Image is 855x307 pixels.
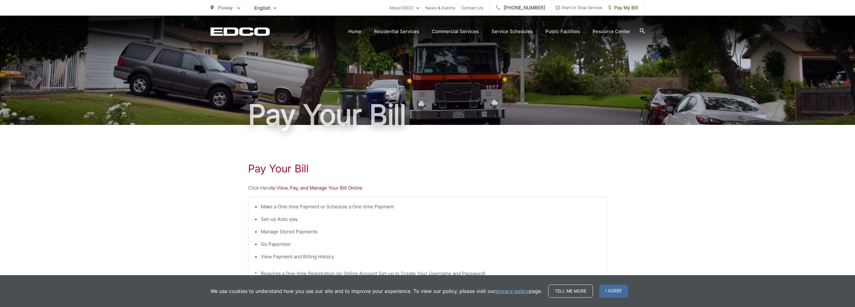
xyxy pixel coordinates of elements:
a: EDCD logo. Return to the homepage. [211,27,270,36]
li: Manage Stored Payments [261,228,601,235]
a: About EDCO [389,4,419,12]
a: Click Here [248,184,271,192]
span: Poway [218,5,233,11]
a: Home [348,28,361,35]
p: to View, Pay, and Manage Your Bill Online [248,184,607,192]
a: Tell me more [548,285,593,298]
span: English [250,2,281,13]
a: Commercial Services [432,28,479,35]
a: News & Events [425,4,455,12]
li: Make a One-time Payment or Schedule a One-time Payment [261,203,601,210]
span: I agree [599,285,628,298]
h1: Pay Your Bill [248,162,607,175]
a: Service Schedules [491,28,533,35]
p: * Requires a One-time Registration (or Online Account Set-up to Create Your Username and Password) [255,270,601,277]
a: Residential Services [374,28,419,35]
a: Contact Us [461,4,483,12]
h1: Pay Your Bill [211,99,645,131]
p: We use cookies to understand how you use our site and to improve your experience. To view our pol... [211,287,542,295]
a: Public Facilities [545,28,580,35]
span: Pay My Bill [609,4,638,12]
a: Resource Center [593,28,630,35]
a: privacy policy [495,287,529,295]
li: View Payment and Billing History [261,253,601,260]
li: Set-up Auto-pay [261,215,601,223]
li: Go Paperless [261,240,601,248]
